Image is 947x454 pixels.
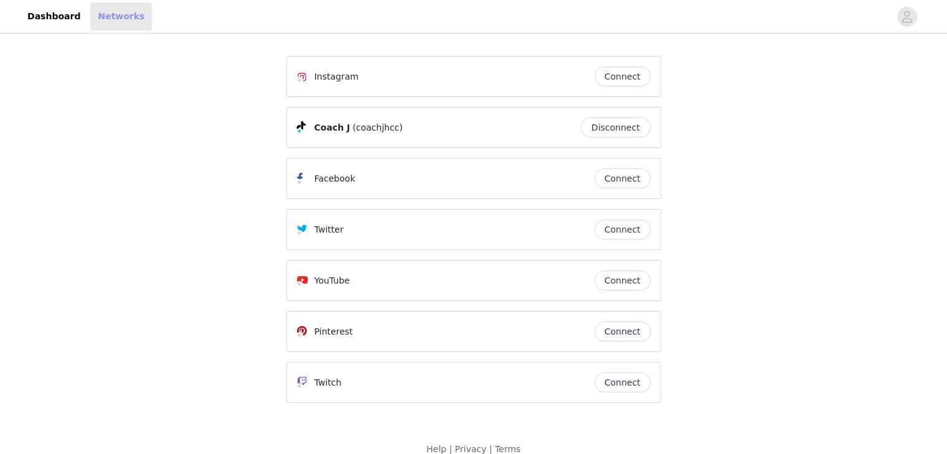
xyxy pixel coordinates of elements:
[901,7,913,27] div: avatar
[297,72,307,82] img: Instagram Icon
[314,70,359,83] p: Instagram
[90,2,152,30] a: Networks
[314,172,356,185] p: Facebook
[20,2,88,30] a: Dashboard
[595,373,651,392] button: Connect
[595,169,651,188] button: Connect
[595,271,651,290] button: Connect
[314,121,351,134] span: Coach J
[595,220,651,239] button: Connect
[595,67,651,86] button: Connect
[581,118,651,137] button: Disconnect
[314,223,344,236] p: Twitter
[495,444,521,454] a: Terms
[314,376,342,389] p: Twitch
[449,444,452,454] span: |
[352,121,403,134] span: (coachjhcc)
[595,322,651,341] button: Connect
[426,444,446,454] a: Help
[455,444,486,454] a: Privacy
[314,325,353,338] p: Pinterest
[489,444,492,454] span: |
[314,274,350,287] p: YouTube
